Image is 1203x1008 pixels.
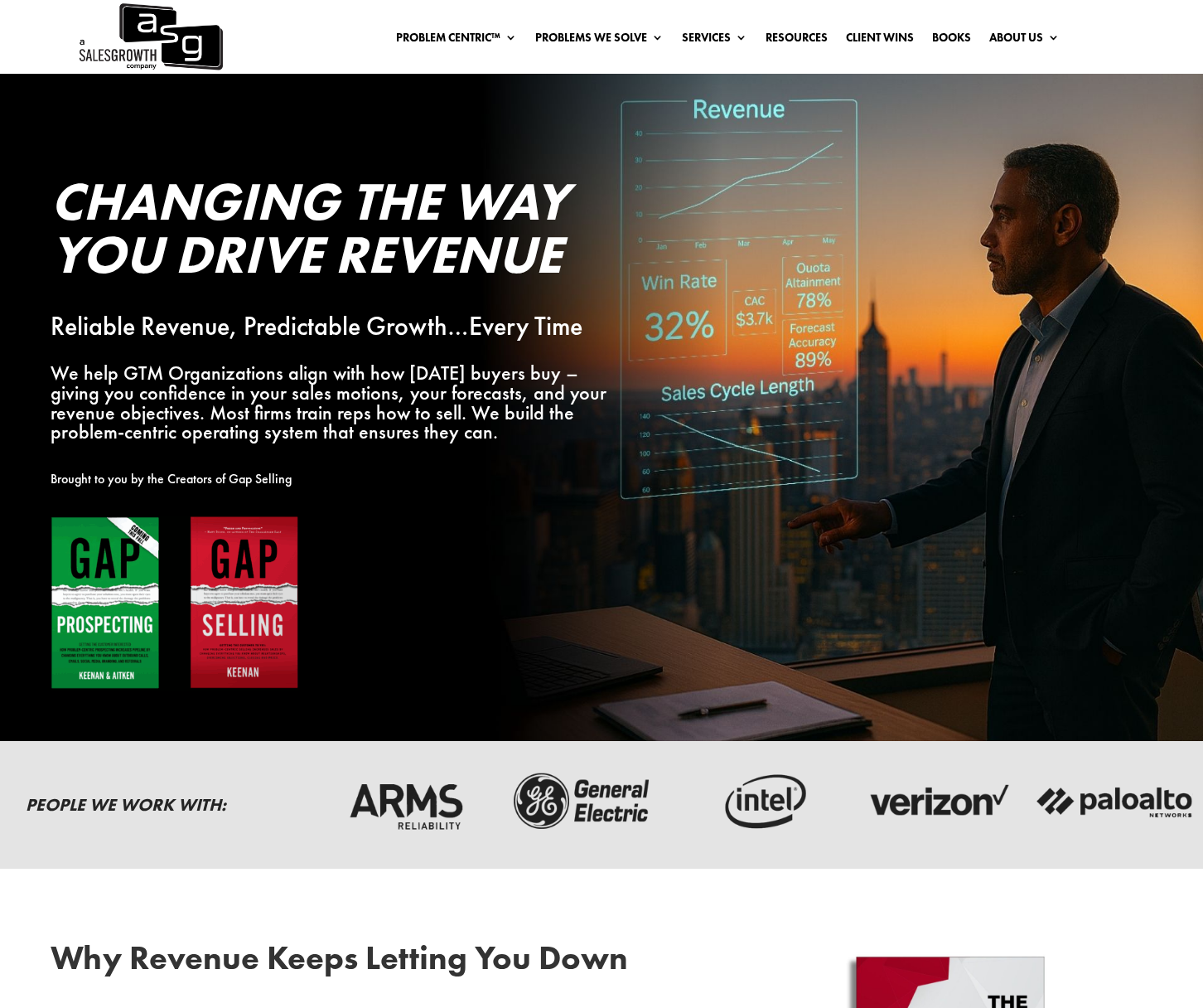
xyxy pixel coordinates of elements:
h2: Why Revenue Keeps Letting You Down [51,942,688,983]
a: Problem Centric™ [396,31,517,50]
a: Services [682,31,747,50]
img: ge-logo-dark [503,769,664,834]
p: We help GTM Organizations align with how [DATE] buyers buy – giving you confidence in your sales ... [51,363,618,442]
a: Resources [766,31,828,50]
img: arms-reliability-logo-dark [326,769,486,834]
h2: Changing the Way You Drive Revenue [51,175,618,289]
a: About Us [989,31,1060,50]
a: Client Wins [846,31,914,50]
img: intel-logo-dark [680,769,841,834]
img: Gap Books [51,516,299,691]
a: Problems We Solve [535,31,664,50]
img: verizon-logo-dark [858,769,1018,834]
img: palato-networks-logo-dark [1035,769,1196,834]
a: Books [932,31,971,50]
p: Reliable Revenue, Predictable Growth…Every Time [51,317,618,337]
p: Brought to you by the Creators of Gap Selling [51,469,618,489]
